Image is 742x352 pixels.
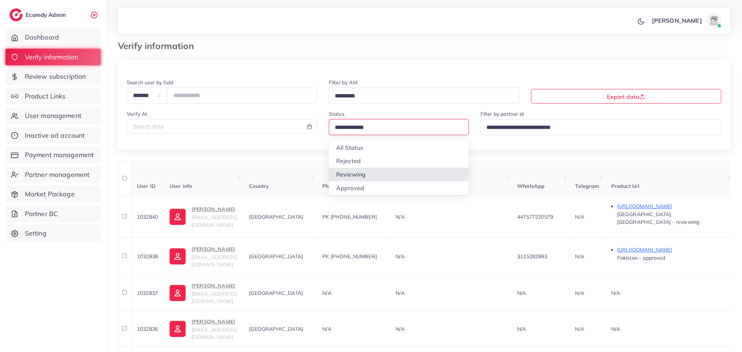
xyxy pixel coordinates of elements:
[575,183,600,189] span: Telegram
[332,122,459,133] input: Search for option
[329,110,345,118] label: Status
[170,281,237,305] a: [PERSON_NAME][EMAIL_ADDRESS][DOMAIN_NAME]
[617,255,665,261] span: Pakistan - approved
[5,127,101,144] a: Inactive ad account
[329,168,469,181] li: Reviewing
[648,13,724,28] a: [PERSON_NAME]avatar
[25,189,75,199] span: Market Package
[25,111,81,121] span: User management
[26,11,68,18] h2: Ecomdy Admin
[531,89,721,104] button: Export data
[192,214,237,228] span: [EMAIL_ADDRESS][DOMAIN_NAME]
[396,214,404,220] span: N/A
[137,183,156,189] span: User ID
[575,214,584,220] span: N/A
[137,214,158,220] span: 1032840
[249,214,303,220] span: [GEOGRAPHIC_DATA]
[575,253,584,260] span: N/A
[517,326,526,332] span: N/A
[481,110,524,118] label: Filter by partner id
[25,33,59,42] span: Dashboard
[25,229,47,238] span: Setting
[617,245,727,254] p: [URL][DOMAIN_NAME]
[329,154,469,168] li: Rejected
[137,253,158,260] span: 1032838
[332,90,510,102] input: Search for option
[137,290,158,296] span: 1032837
[170,248,186,264] img: ic-user-info.36bf1079.svg
[249,183,269,189] span: Country
[517,183,545,189] span: WhatsApp
[329,181,469,195] li: Approved
[137,326,158,332] span: 1032836
[192,281,237,290] p: [PERSON_NAME]
[249,290,303,296] span: [GEOGRAPHIC_DATA]
[133,123,165,130] span: Select date
[10,8,68,21] a: logoEcomdy Admin
[5,166,101,183] a: Partner management
[611,183,640,189] span: Product Url
[170,245,237,268] a: [PERSON_NAME][EMAIL_ADDRESS][DOMAIN_NAME]
[5,147,101,163] a: Payment management
[249,326,303,332] span: [GEOGRAPHIC_DATA]
[170,209,186,225] img: ic-user-info.36bf1079.svg
[118,41,200,51] h3: Verify information
[192,245,237,253] p: [PERSON_NAME]
[396,326,404,332] span: N/A
[396,290,404,296] span: N/A
[611,290,620,296] span: N/A
[127,110,147,118] label: Verify At
[170,321,186,337] img: ic-user-info.36bf1079.svg
[25,150,94,160] span: Payment management
[25,170,90,179] span: Partner management
[652,16,702,25] p: [PERSON_NAME]
[5,205,101,222] a: Partner BC
[329,88,519,103] div: Search for option
[611,326,620,332] span: N/A
[192,317,237,326] p: [PERSON_NAME]
[192,290,237,304] span: [EMAIL_ADDRESS][DOMAIN_NAME]
[322,290,331,296] span: N/A
[5,186,101,203] a: Market Package
[25,72,86,81] span: Review subscription
[170,285,186,301] img: ic-user-info.36bf1079.svg
[249,253,303,260] span: [GEOGRAPHIC_DATA]
[322,183,359,189] span: Phone number
[25,92,66,101] span: Product Links
[192,205,237,214] p: [PERSON_NAME]
[170,317,237,341] a: [PERSON_NAME][EMAIL_ADDRESS][DOMAIN_NAME]
[5,225,101,242] a: Setting
[396,253,404,260] span: N/A
[170,183,192,189] span: User info
[192,326,237,340] span: [EMAIL_ADDRESS][DOMAIN_NAME]
[617,211,700,225] span: [GEOGRAPHIC_DATA], [GEOGRAPHIC_DATA] - reviewing
[322,214,377,220] span: PK [PHONE_NUMBER]
[322,326,331,332] span: N/A
[25,209,58,219] span: Partner BC
[707,13,721,28] img: avatar
[575,290,584,296] span: N/A
[5,49,101,66] a: Verify information
[25,131,85,140] span: Inactive ad account
[329,79,357,86] label: Filter by AM
[127,79,173,86] label: Search user by field
[5,107,101,124] a: User management
[517,214,553,220] span: 447577320579
[5,68,101,85] a: Review subscription
[607,93,645,100] span: Export data
[170,205,237,229] a: [PERSON_NAME][EMAIL_ADDRESS][DOMAIN_NAME]
[5,29,101,46] a: Dashboard
[5,88,101,105] a: Product Links
[517,290,526,296] span: N/A
[575,326,584,332] span: N/A
[10,8,23,21] img: logo
[322,253,377,260] span: PK [PHONE_NUMBER]
[484,122,712,133] input: Search for option
[25,52,78,62] span: Verify information
[517,253,547,260] span: 3115282993
[329,119,469,135] div: Search for option
[617,202,727,211] p: [URL][DOMAIN_NAME]
[481,119,721,135] div: Search for option
[329,141,469,155] li: All Status
[192,254,237,268] span: [EMAIL_ADDRESS][DOMAIN_NAME]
